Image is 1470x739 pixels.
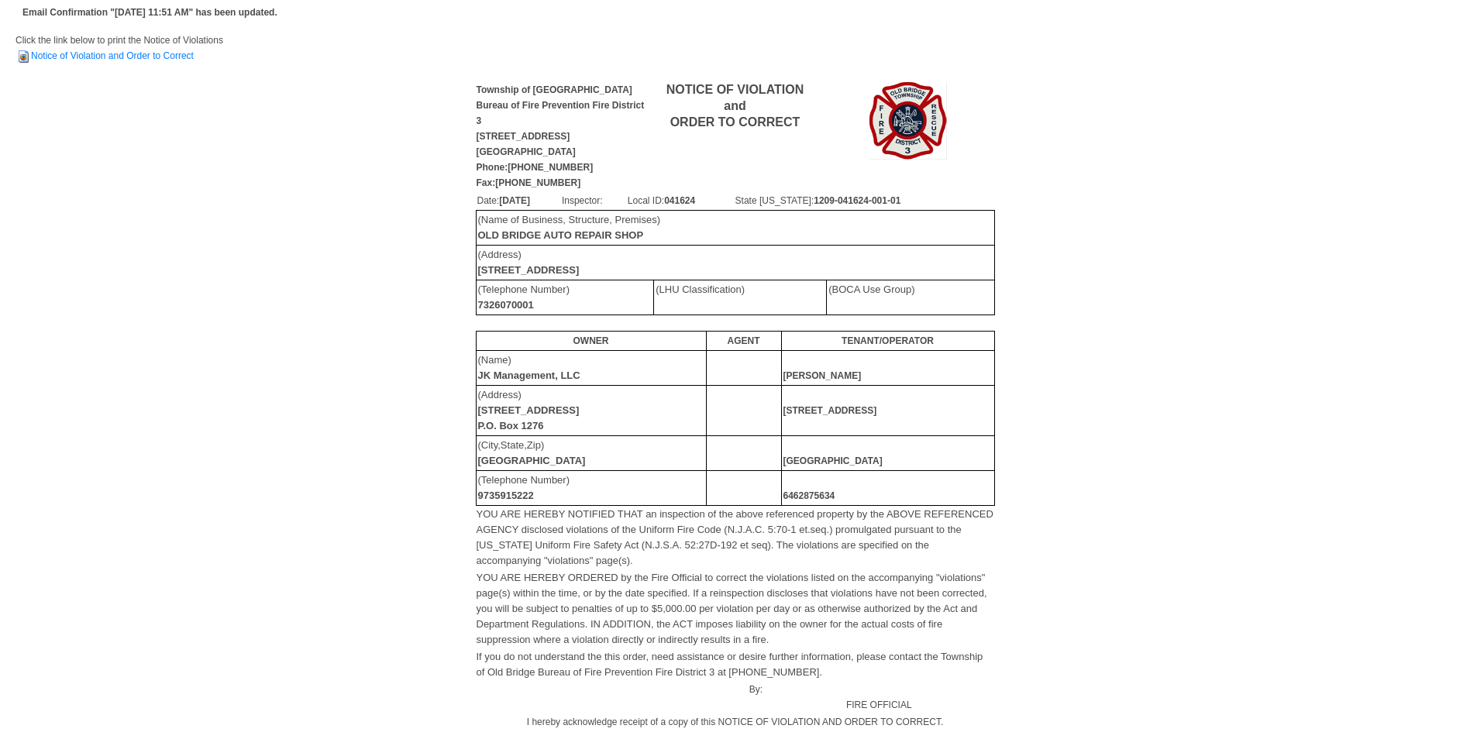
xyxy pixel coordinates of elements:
[783,370,862,381] b: [PERSON_NAME]
[478,490,534,501] b: 9735915222
[666,83,804,129] b: NOTICE OF VIOLATION and ORDER TO CORRECT
[478,299,534,311] b: 7326070001
[763,681,994,713] td: FIRE OFFICIAL
[15,50,194,61] a: Notice of Violation and Order to Correct
[478,404,580,431] b: [STREET_ADDRESS] P.O. Box 1276
[869,82,947,160] img: Image
[814,195,900,206] b: 1209-041624-001-01
[627,192,735,209] td: Local ID:
[783,490,835,501] b: 6462875634
[478,389,580,431] font: (Address)
[783,405,877,416] b: [STREET_ADDRESS]
[476,681,764,713] td: By:
[478,214,661,241] font: (Name of Business, Structure, Premises)
[477,192,561,209] td: Date:
[478,249,580,276] font: (Address)
[828,284,914,295] font: (BOCA Use Group)
[477,84,645,188] b: Township of [GEOGRAPHIC_DATA] Bureau of Fire Prevention Fire District 3 [STREET_ADDRESS] [GEOGRAP...
[735,192,994,209] td: State [US_STATE]:
[478,474,570,501] font: (Telephone Number)
[561,192,627,209] td: Inspector:
[656,284,745,295] font: (LHU Classification)
[478,439,586,466] font: (City,State,Zip)
[478,369,580,381] b: JK Management, LLC
[478,264,580,276] b: [STREET_ADDRESS]
[477,508,993,566] font: YOU ARE HEREBY NOTIFIED THAT an inspection of the above referenced property by the ABOVE REFERENC...
[15,35,223,61] span: Click the link below to print the Notice of Violations
[478,455,586,466] b: [GEOGRAPHIC_DATA]
[842,335,934,346] b: TENANT/OPERATOR
[478,284,570,311] font: (Telephone Number)
[477,572,987,645] font: YOU ARE HEREBY ORDERED by the Fire Official to correct the violations listed on the accompanying ...
[783,455,883,466] b: [GEOGRAPHIC_DATA]
[20,2,280,22] td: Email Confirmation "[DATE] 11:51 AM" has been updated.
[478,354,580,381] font: (Name)
[728,335,760,346] b: AGENT
[477,651,983,678] font: If you do not understand the this order, need assistance or desire further information, please co...
[573,335,609,346] b: OWNER
[664,195,695,206] b: 041624
[476,713,995,730] td: I hereby acknowledge receipt of a copy of this NOTICE OF VIOLATION AND ORDER TO CORRECT.
[499,195,530,206] b: [DATE]
[15,49,31,64] img: HTML Document
[478,229,644,241] b: OLD BRIDGE AUTO REPAIR SHOP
